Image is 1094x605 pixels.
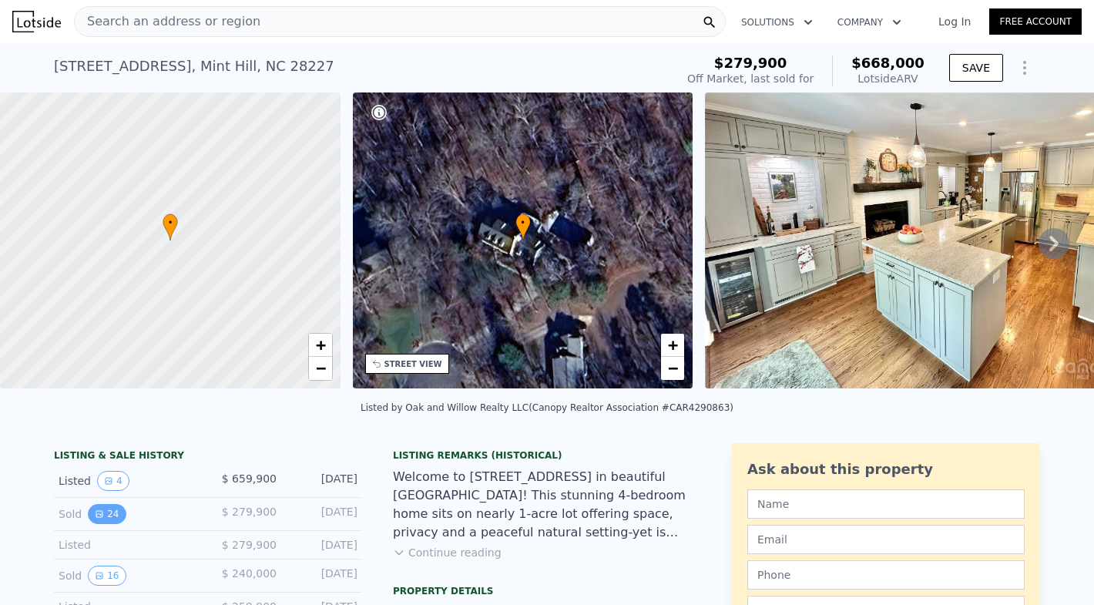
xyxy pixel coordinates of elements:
[949,54,1003,82] button: SAVE
[747,459,1025,480] div: Ask about this property
[361,402,733,413] div: Listed by Oak and Willow Realty LLC (Canopy Realtor Association #CAR4290863)
[222,472,277,485] span: $ 659,900
[88,566,126,586] button: View historical data
[729,8,825,36] button: Solutions
[714,55,787,71] span: $279,900
[393,468,701,542] div: Welcome to [STREET_ADDRESS] in beautiful [GEOGRAPHIC_DATA]! This stunning 4-bedroom home sits on ...
[75,12,260,31] span: Search an address or region
[393,449,701,462] div: Listing Remarks (Historical)
[222,506,277,518] span: $ 279,900
[393,545,502,560] button: Continue reading
[825,8,914,36] button: Company
[222,539,277,551] span: $ 279,900
[668,335,678,355] span: +
[315,358,325,378] span: −
[851,71,925,86] div: Lotside ARV
[668,358,678,378] span: −
[747,560,1025,590] input: Phone
[515,213,531,240] div: •
[851,55,925,71] span: $668,000
[289,537,357,553] div: [DATE]
[1009,52,1040,83] button: Show Options
[88,504,126,524] button: View historical data
[515,216,531,230] span: •
[384,358,442,370] div: STREET VIEW
[59,566,196,586] div: Sold
[315,335,325,355] span: +
[97,471,129,491] button: View historical data
[54,55,334,77] div: [STREET_ADDRESS] , Mint Hill , NC 28227
[289,471,357,491] div: [DATE]
[289,566,357,586] div: [DATE]
[163,216,178,230] span: •
[309,334,332,357] a: Zoom in
[989,8,1082,35] a: Free Account
[309,357,332,380] a: Zoom out
[59,504,196,524] div: Sold
[54,449,362,465] div: LISTING & SALE HISTORY
[289,504,357,524] div: [DATE]
[747,525,1025,554] input: Email
[163,213,178,240] div: •
[920,14,989,29] a: Log In
[222,567,277,580] span: $ 240,000
[687,71,814,86] div: Off Market, last sold for
[661,334,684,357] a: Zoom in
[393,585,701,597] div: Property details
[661,357,684,380] a: Zoom out
[12,11,61,32] img: Lotside
[59,471,196,491] div: Listed
[59,537,196,553] div: Listed
[747,489,1025,519] input: Name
